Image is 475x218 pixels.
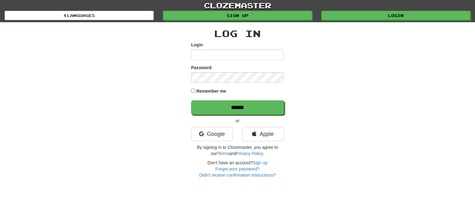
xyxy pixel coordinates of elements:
[242,127,284,141] a: Apple
[191,118,284,124] p: or
[215,166,259,171] a: Forgot your password?
[253,160,267,165] a: Sign up
[191,160,284,178] div: Don't have an account?
[196,88,226,94] label: Remember me
[217,151,229,156] a: Terms
[191,42,203,48] label: Login
[236,151,263,156] a: Privacy Policy
[191,28,284,39] h2: Log In
[199,173,276,178] a: Didn't receive confirmation instructions?
[5,11,154,20] a: Languages
[191,144,284,157] p: By signing in to Clozemaster, you agree to our and .
[191,65,212,71] label: Password
[163,11,312,20] a: Sign up
[321,11,470,20] a: Login
[191,127,233,141] a: Google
